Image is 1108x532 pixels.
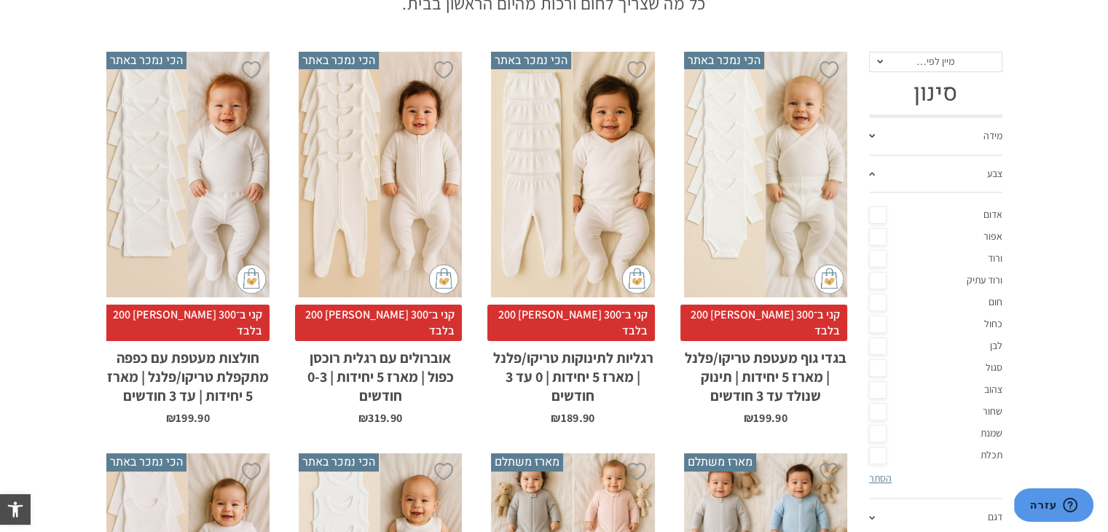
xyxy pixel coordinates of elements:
[869,379,1002,401] a: צהוב
[869,156,1002,194] a: צבע
[622,265,651,294] img: cat-mini-atc.png
[166,410,176,426] span: ₪
[295,305,462,342] span: קני ב־300 [PERSON_NAME] 200 בלבד
[869,204,1002,226] a: אדום
[744,410,787,426] bdi: 199.90
[106,52,186,69] span: הכי נמכר באתר
[869,357,1002,379] a: סגול
[869,79,1002,107] h3: סינון
[869,313,1002,335] a: כחול
[684,52,764,69] span: הכי נמכר באתר
[106,52,270,424] a: הכי נמכר באתר חולצות מעטפת עם כפפה מתקפלת טריקו/פלנל | מארז 5 יחידות | עד 3 חודשים קני ב־300 [PER...
[299,341,462,405] h2: אוברולים עם רגלית רוכסן כפול | מארז 5 יחידות | 0-3 חודשים
[869,118,1002,156] a: מידה
[491,52,571,69] span: הכי נמכר באתר
[299,453,379,471] span: הכי נמכר באתר
[869,226,1002,248] a: אפור
[869,472,892,485] a: הסתר
[869,270,1002,292] a: ורוד עתיק
[106,341,270,405] h2: חולצות מעטפת עם כפפה מתקפלת טריקו/פלנל | מארז 5 יחידות | עד 3 חודשים
[869,401,1002,423] a: שחור
[299,52,462,424] a: הכי נמכר באתר אוברולים עם רגלית רוכסן כפול | מארז 5 יחידות | 0-3 חודשים קני ב־300 [PERSON_NAME] 2...
[106,453,186,471] span: הכי נמכר באתר
[551,410,560,426] span: ₪
[869,335,1002,357] a: לבן
[814,265,844,294] img: cat-mini-atc.png
[684,341,847,405] h2: בגדי גוף מעטפת טריקו/פלנל | מארז 5 יחידות | תינוק שנולד עד 3 חודשים
[680,305,847,342] span: קני ב־300 [PERSON_NAME] 200 בלבד
[1014,488,1093,525] iframe: פותח יישומון שאפשר לשוחח בו בצ'אט עם אחד הנציגים שלנו
[487,305,654,342] span: קני ב־300 [PERSON_NAME] 200 בלבד
[299,52,379,69] span: הכי נמכר באתר
[916,55,954,68] span: מיין לפי…
[358,410,368,426] span: ₪
[237,265,266,294] img: cat-mini-atc.png
[551,410,594,426] bdi: 189.90
[684,52,847,424] a: הכי נמכר באתר בגדי גוף מעטפת טריקו/פלנל | מארז 5 יחידות | תינוק שנולד עד 3 חודשים קני ב־300 [PERS...
[869,445,1002,466] a: תכלת
[869,423,1002,445] a: שמנת
[684,453,756,471] span: מארז משתלם
[869,292,1002,313] a: חום
[429,265,458,294] img: cat-mini-atc.png
[869,248,1002,270] a: ורוד
[358,410,402,426] bdi: 319.90
[103,305,270,342] span: קני ב־300 [PERSON_NAME] 200 בלבד
[166,410,210,426] bdi: 199.90
[744,410,753,426] span: ₪
[491,52,654,424] a: הכי נמכר באתר רגליות לתינוקות טריקו/פלנל | מארז 5 יחידות | 0 עד 3 חודשים קני ב־300 [PERSON_NAME] ...
[491,341,654,405] h2: רגליות לתינוקות טריקו/פלנל | מארז 5 יחידות | 0 עד 3 חודשים
[491,453,563,471] span: מארז משתלם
